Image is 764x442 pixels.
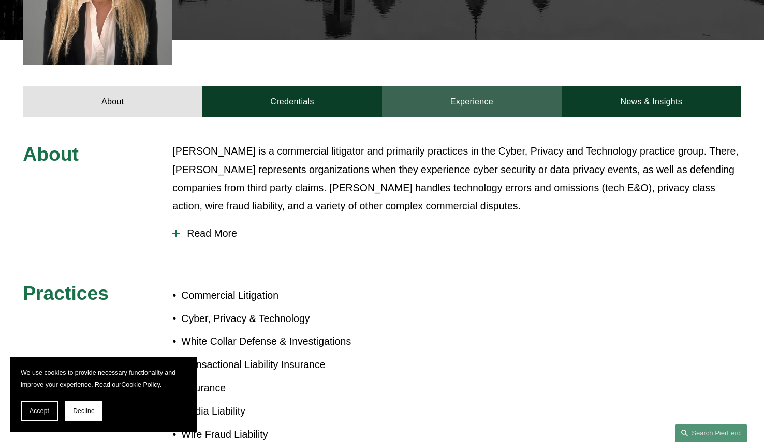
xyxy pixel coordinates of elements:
[181,356,382,374] p: Transactional Liability Insurance
[675,424,747,442] a: Search this site
[21,367,186,390] p: We use cookies to provide necessary functionality and improve your experience. Read our .
[180,227,741,239] span: Read More
[73,407,95,415] span: Decline
[23,86,202,117] a: About
[181,402,382,420] p: Media Liability
[10,357,197,432] section: Cookie banner
[23,143,79,165] span: About
[172,220,741,247] button: Read More
[21,401,58,421] button: Accept
[181,332,382,350] p: White Collar Defense & Investigations
[172,142,741,215] p: [PERSON_NAME] is a commercial litigator and primarily practices in the Cyber, Privacy and Technol...
[181,379,382,397] p: Insurance
[23,282,109,304] span: Practices
[382,86,562,117] a: Experience
[181,310,382,328] p: Cyber, Privacy & Technology
[181,286,382,304] p: Commercial Litigation
[562,86,741,117] a: News & Insights
[121,381,159,388] a: Cookie Policy
[65,401,102,421] button: Decline
[30,407,49,415] span: Accept
[202,86,382,117] a: Credentials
